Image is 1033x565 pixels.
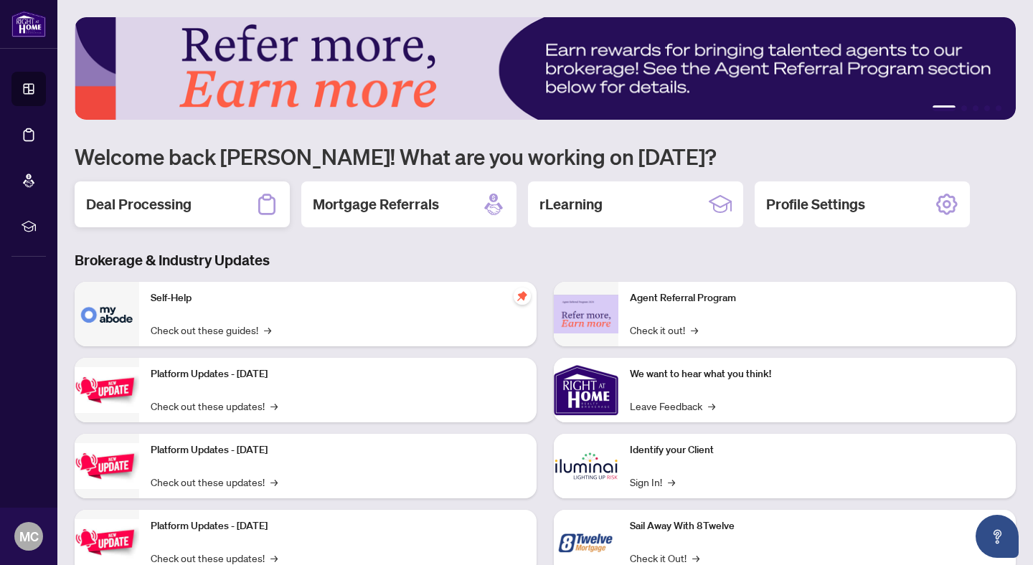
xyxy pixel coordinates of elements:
[630,442,1004,458] p: Identify your Client
[630,290,1004,306] p: Agent Referral Program
[630,518,1004,534] p: Sail Away With 8Twelve
[630,366,1004,382] p: We want to hear what you think!
[151,442,525,458] p: Platform Updates - [DATE]
[976,515,1019,558] button: Open asap
[539,194,603,214] h2: rLearning
[86,194,192,214] h2: Deal Processing
[151,518,525,534] p: Platform Updates - [DATE]
[984,105,990,111] button: 4
[554,434,618,498] img: Identify your Client
[75,17,1016,120] img: Slide 0
[691,322,698,338] span: →
[933,105,956,111] button: 1
[973,105,978,111] button: 3
[151,290,525,306] p: Self-Help
[554,358,618,422] img: We want to hear what you think!
[270,398,278,414] span: →
[514,288,531,305] span: pushpin
[75,519,139,564] img: Platform Updates - June 23, 2025
[630,322,698,338] a: Check it out!→
[630,474,675,490] a: Sign In!→
[961,105,967,111] button: 2
[766,194,865,214] h2: Profile Settings
[151,474,278,490] a: Check out these updates!→
[151,366,525,382] p: Platform Updates - [DATE]
[668,474,675,490] span: →
[996,105,1001,111] button: 5
[75,282,139,346] img: Self-Help
[630,398,715,414] a: Leave Feedback→
[151,398,278,414] a: Check out these updates!→
[554,295,618,334] img: Agent Referral Program
[708,398,715,414] span: →
[151,322,271,338] a: Check out these guides!→
[75,250,1016,270] h3: Brokerage & Industry Updates
[19,526,39,546] span: MC
[75,367,139,412] img: Platform Updates - July 21, 2025
[75,143,1016,170] h1: Welcome back [PERSON_NAME]! What are you working on [DATE]?
[313,194,439,214] h2: Mortgage Referrals
[264,322,271,338] span: →
[75,443,139,488] img: Platform Updates - July 8, 2025
[270,474,278,490] span: →
[11,11,46,37] img: logo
